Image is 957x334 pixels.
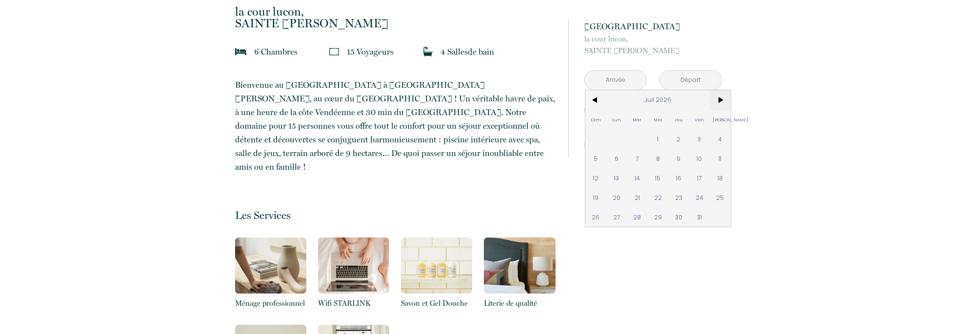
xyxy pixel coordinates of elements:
p: SAINTE [PERSON_NAME] [584,33,722,57]
span: s [464,47,468,57]
p: SAINTE [PERSON_NAME] [235,6,555,29]
span: 15 [647,168,668,188]
img: 1631711882769.png [235,237,306,294]
span: 5 [585,149,606,168]
span: 23 [668,188,689,207]
span: s [294,47,298,57]
span: 4 [710,129,731,149]
span: 16 [668,168,689,188]
span: 2 [668,129,689,149]
span: Lun [606,110,627,129]
span: 3 [689,129,710,149]
span: Ven [689,110,710,129]
span: 8 [647,149,668,168]
input: Arrivée [585,71,646,90]
span: la cour lucon, [584,33,722,45]
span: Jeu [668,110,689,129]
p: 4 Salle de bain [440,45,494,59]
button: Réserver [584,132,722,158]
img: guests [329,47,339,57]
span: < [585,90,606,110]
span: > [710,90,731,110]
span: 7 [627,149,648,168]
p: Les Services [235,209,555,222]
p: Literie de qualité [484,297,555,309]
span: 31 [689,207,710,227]
span: 13 [606,168,627,188]
span: 24 [689,188,710,207]
p: Savon et Gel Douche [401,297,472,309]
span: Mar [627,110,648,129]
span: 6 [606,149,627,168]
span: [PERSON_NAME] [710,110,731,129]
img: 16317118070204.png [401,237,472,294]
span: 19 [585,188,606,207]
span: la cour lucon, [235,6,555,18]
span: 27 [606,207,627,227]
span: s [390,47,394,57]
input: Départ [660,71,721,90]
p: 15 Voyageur [347,45,394,59]
span: 25 [710,188,731,207]
span: 14 [627,168,648,188]
span: 18 [710,168,731,188]
span: 26 [585,207,606,227]
span: 17 [689,168,710,188]
span: 20 [606,188,627,207]
span: 11 [710,149,731,168]
p: Bienvenue au [GEOGRAPHIC_DATA] à [GEOGRAPHIC_DATA][PERSON_NAME], au cœur du [GEOGRAPHIC_DATA] ! U... [235,78,555,174]
span: 29 [647,207,668,227]
img: 16317117791311.png [484,237,555,294]
p: Wifi STARLINK [318,297,389,309]
span: 9 [668,149,689,168]
span: 30 [668,207,689,227]
span: 22 [647,188,668,207]
span: Juil 2026 [606,90,710,110]
span: Dim [585,110,606,129]
p: 6 Chambre [254,45,298,59]
p: Ménage professionnel [235,297,306,309]
span: 28 [627,207,648,227]
span: 21 [627,188,648,207]
span: 1 [647,129,668,149]
span: 10 [689,149,710,168]
p: [GEOGRAPHIC_DATA] [584,20,722,33]
span: Mer [647,110,668,129]
img: 16317118538936.png [318,237,389,294]
span: 12 [585,168,606,188]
